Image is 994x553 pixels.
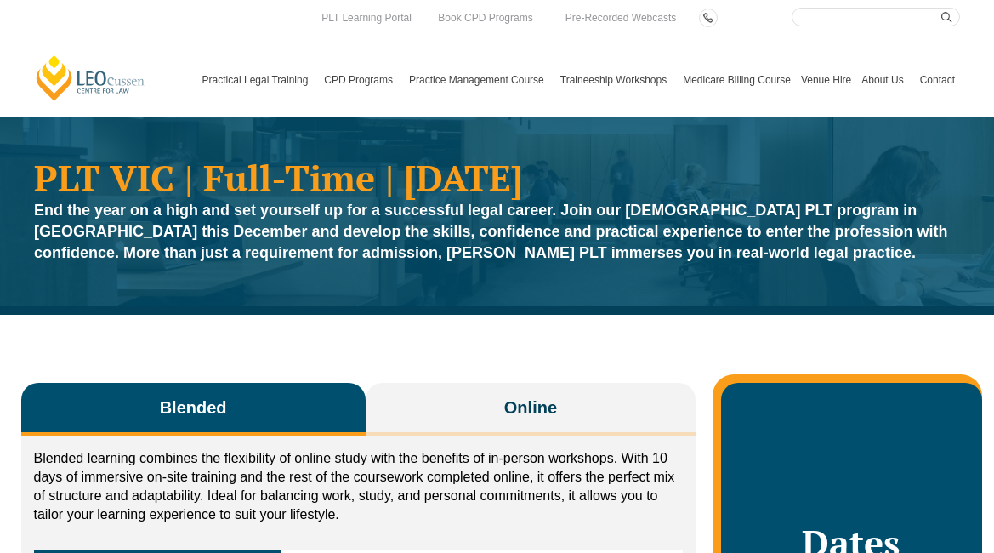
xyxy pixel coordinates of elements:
[856,43,914,117] a: About Us
[561,9,681,27] a: Pre-Recorded Webcasts
[678,43,796,117] a: Medicare Billing Course
[880,439,951,510] iframe: LiveChat chat widget
[915,43,960,117] a: Contact
[434,9,537,27] a: Book CPD Programs
[319,43,404,117] a: CPD Programs
[34,159,960,196] h1: PLT VIC | Full-Time | [DATE]
[34,449,684,524] p: Blended learning combines the flexibility of online study with the benefits of in-person workshop...
[34,54,147,102] a: [PERSON_NAME] Centre for Law
[504,396,557,419] span: Online
[34,202,948,261] strong: End the year on a high and set yourself up for a successful legal career. Join our [DEMOGRAPHIC_D...
[317,9,416,27] a: PLT Learning Portal
[555,43,678,117] a: Traineeship Workshops
[796,43,856,117] a: Venue Hire
[197,43,320,117] a: Practical Legal Training
[160,396,227,419] span: Blended
[404,43,555,117] a: Practice Management Course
